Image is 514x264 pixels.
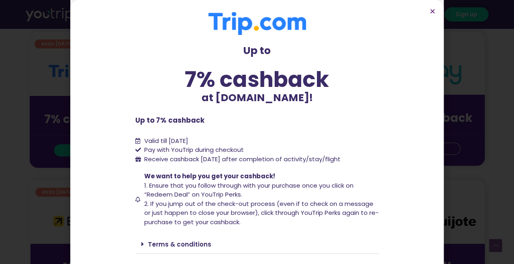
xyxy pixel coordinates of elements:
span: Pay with YouTrip during checkout [142,145,244,155]
span: Receive cashback [DATE] after completion of activity/stay/flight [144,155,340,163]
p: at [DOMAIN_NAME]! [135,90,379,106]
a: Close [429,8,436,14]
span: We want to help you get your cashback! [144,172,275,180]
span: Valid till [DATE] [144,136,188,145]
div: 7% cashback [135,69,379,90]
span: 2. If you jump out of the check-out process (even if to check on a message or just happen to clos... [144,199,379,226]
div: Terms & conditions [135,235,379,254]
b: Up to 7% cashback [135,115,204,125]
p: Up to [135,43,379,58]
span: 1. Ensure that you follow through with your purchase once you click on “Redeem Deal” on YouTrip P... [144,181,354,199]
a: Terms & conditions [148,240,211,249]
